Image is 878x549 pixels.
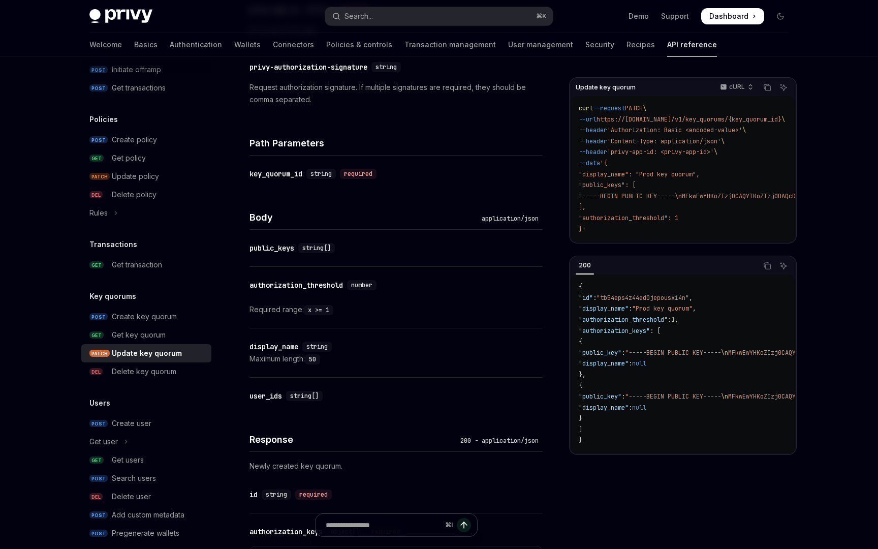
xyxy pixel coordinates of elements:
div: authorization_threshold [249,280,343,290]
code: 50 [305,354,320,364]
div: Get transactions [112,82,166,94]
span: DEL [89,493,103,501]
span: PATCH [89,173,110,180]
span: '{ [600,159,607,167]
span: \ [721,137,725,145]
a: GETGet transaction [81,256,211,274]
div: Delete policy [112,189,156,201]
div: Maximum length: [249,353,543,365]
span: --header [579,148,607,156]
span: ⌘ K [536,12,547,20]
span: "display_name" [579,304,629,313]
span: "-----BEGIN PUBLIC KEY----- [625,349,721,357]
span: POST [89,475,108,482]
span: : [629,404,632,412]
p: Newly created key quorum. [249,460,543,472]
span: }' [579,225,586,233]
h5: Users [89,397,110,409]
button: Ask AI [777,259,790,272]
div: display_name [249,342,298,352]
span: Update key quorum [576,83,636,91]
span: "tb54eps4z44ed0jepousxi4n" [597,294,689,302]
div: Add custom metadata [112,509,184,521]
a: GETGet policy [81,149,211,167]
a: PATCHUpdate policy [81,167,211,186]
div: Get user [89,436,118,448]
a: API reference [667,33,717,57]
span: \ [714,148,717,156]
div: required [340,169,377,179]
span: null [632,359,646,368]
a: POSTAdd custom metadata [81,506,211,524]
a: Policies & controls [326,33,392,57]
span: "public_key" [579,392,621,401]
div: Get users [112,454,144,466]
div: Get policy [112,152,146,164]
a: GETGet users [81,451,211,469]
div: Create policy [112,134,157,146]
span: PATCH [625,104,643,112]
button: Ask AI [777,81,790,94]
div: Create user [112,417,151,430]
span: }, [579,371,586,379]
span: string [310,170,332,178]
div: Delete user [112,491,151,503]
span: : [593,294,597,302]
span: , [689,294,693,302]
a: PATCHUpdate key quorum [81,344,211,362]
span: GET [89,456,104,464]
div: user_ids [249,391,282,401]
div: key_quorum_id [249,169,302,179]
span: --request [593,104,625,112]
a: Wallets [234,33,261,57]
span: "id" [579,294,593,302]
span: \ [781,115,785,124]
a: DELDelete key quorum [81,362,211,381]
div: 200 [576,259,594,271]
span: Dashboard [709,11,748,21]
div: Get transaction [112,259,162,271]
a: Welcome [89,33,122,57]
span: \n [721,392,728,401]
span: string[] [290,392,319,400]
a: DELDelete policy [81,186,211,204]
span: : [ [650,327,661,335]
span: POST [89,420,108,428]
span: 'privy-app-id: <privy-app-id>' [607,148,714,156]
span: ] [579,425,582,434]
span: string [306,343,328,351]
p: Request authorization signature. If multiple signatures are required, they should be comma separa... [249,81,543,106]
h5: Policies [89,113,118,126]
span: POST [89,136,108,144]
div: application/json [478,213,543,224]
a: Demo [629,11,649,21]
a: GETGet key quorum [81,326,211,344]
span: "display_name" [579,404,629,412]
div: Pregenerate wallets [112,527,179,539]
div: 200 - application/json [456,436,543,446]
span: ], [579,203,586,211]
span: "display_name": "Prod key quorum", [579,170,700,178]
span: POST [89,84,108,92]
span: : [629,304,632,313]
a: Security [585,33,614,57]
a: Dashboard [701,8,764,24]
span: "-----BEGIN PUBLIC KEY----- [625,392,721,401]
a: Authentication [170,33,222,57]
a: Connectors [273,33,314,57]
span: curl [579,104,593,112]
a: POSTPregenerate wallets [81,524,211,542]
button: Open search [325,7,553,25]
span: 'Content-Type: application/json' [607,137,721,145]
img: dark logo [89,9,152,23]
span: : [621,349,625,357]
span: , [693,304,696,313]
span: GET [89,331,104,339]
span: : [668,316,671,324]
span: null [632,404,646,412]
h4: Response [249,433,456,446]
span: GET [89,261,104,269]
span: PATCH [89,350,110,357]
span: --header [579,126,607,134]
span: "authorization_keys" [579,327,650,335]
